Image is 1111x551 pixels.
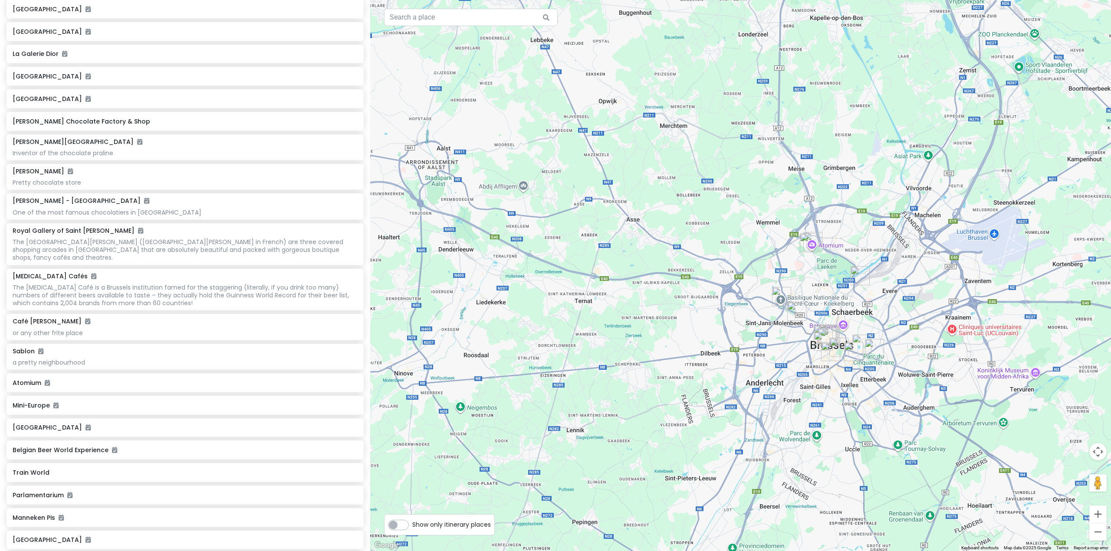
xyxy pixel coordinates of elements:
span: Show only itinerary places [412,520,491,529]
div: or any other frite place [13,329,358,337]
div: Royal Palace of Brussels [829,338,848,357]
i: Added to itinerary [137,139,142,145]
div: Royal Gallery of Saint Hubert [821,326,840,345]
h6: Atomium [13,379,358,387]
div: The [MEDICAL_DATA] Café is a Brussels institution famed for the staggering (literally, if you dri... [13,284,358,307]
h6: [GEOGRAPHIC_DATA] [13,424,358,431]
span: Map data ©2025 Google [1004,545,1051,550]
div: Belgian Beer World Experience [814,325,833,344]
div: Atomium [803,232,822,251]
i: Added to itinerary [67,492,72,498]
i: Added to itinerary [138,228,143,234]
div: European Commission Charlemagne building (CHAR) [852,335,871,354]
h6: Belgian Beer World Experience [13,446,358,454]
a: Click to see this area on Google Maps [372,540,401,551]
i: Added to itinerary [59,515,64,521]
h6: [GEOGRAPHIC_DATA] [13,5,358,13]
div: Grand Place [817,328,836,347]
div: NEUHAUS Bruxelles Grand Place [818,328,837,347]
div: Train World [851,266,870,285]
i: Added to itinerary [85,73,91,79]
div: The [GEOGRAPHIC_DATA][PERSON_NAME] ([GEOGRAPHIC_DATA][PERSON_NAME] in French) are three covered s... [13,238,358,262]
div: Manneken Pis [814,332,833,351]
button: Keyboard shortcuts [961,545,999,551]
h6: [PERSON_NAME] - [GEOGRAPHIC_DATA] [13,197,149,205]
div: Pierre Marcolini - Brussel Koninginnegalerij [820,327,839,346]
i: Added to itinerary [45,380,50,386]
div: Pretty chocolate store [13,179,358,186]
img: Google [372,540,401,551]
i: Added to itinerary [91,273,96,279]
div: a pretty neighbourhood [13,359,358,366]
h6: [PERSON_NAME] Chocolate Factory & Shop [13,117,358,125]
h6: Manneken Pis [13,514,358,522]
i: Added to itinerary [85,96,91,102]
div: Sablon [821,342,840,361]
div: Parlamentarium [844,342,863,361]
h6: Parlamentarium [13,491,358,499]
button: Zoom out [1089,523,1107,541]
a: Report a map error [1074,545,1108,550]
h6: Royal Gallery of Saint [PERSON_NAME] [13,227,143,235]
i: Added to itinerary [112,447,117,453]
div: Inventor of the chocolate praline [13,149,358,157]
div: National Basilica of the Sacred Heart in Koekelberg [772,287,791,306]
i: Added to itinerary [53,402,59,408]
h6: [GEOGRAPHIC_DATA] [13,95,358,103]
i: Added to itinerary [68,168,73,174]
i: Added to itinerary [85,537,91,543]
input: Search a place [384,9,558,26]
button: Zoom in [1089,505,1107,523]
div: Frederic Blondeel Chocolate Factory & Shop [787,302,806,321]
h6: Sablon [13,347,43,355]
h6: [PERSON_NAME] [13,167,73,175]
a: Terms [1056,545,1068,550]
h6: [MEDICAL_DATA] Cafés [13,272,96,280]
h6: [GEOGRAPHIC_DATA] [13,72,358,80]
h6: [GEOGRAPHIC_DATA] [13,28,358,36]
div: Delirium Cafés [819,325,838,344]
h6: La Galerie Dior [13,50,358,58]
i: Added to itinerary [85,424,91,430]
h6: [GEOGRAPHIC_DATA] [13,536,358,544]
i: Added to itinerary [85,6,91,12]
div: Parc du Cinquantenaire [865,339,884,358]
h6: Train World [13,469,358,476]
button: Drag Pegman onto the map to open Street View [1089,474,1107,492]
div: One of the most famous chocolatiers in [GEOGRAPHIC_DATA] [13,209,358,216]
h6: Café [PERSON_NAME] [13,317,90,325]
div: Café Georgette [818,325,837,344]
i: Added to itinerary [144,198,149,204]
button: Map camera controls [1089,443,1107,460]
i: Added to itinerary [85,318,90,324]
i: Added to itinerary [62,51,67,57]
i: Added to itinerary [85,29,91,35]
h6: Mini-Europe [13,401,358,409]
div: Mini-Europe [800,233,819,252]
div: Mary [820,326,839,346]
h6: [PERSON_NAME][GEOGRAPHIC_DATA] [13,138,142,146]
i: Added to itinerary [38,348,43,354]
